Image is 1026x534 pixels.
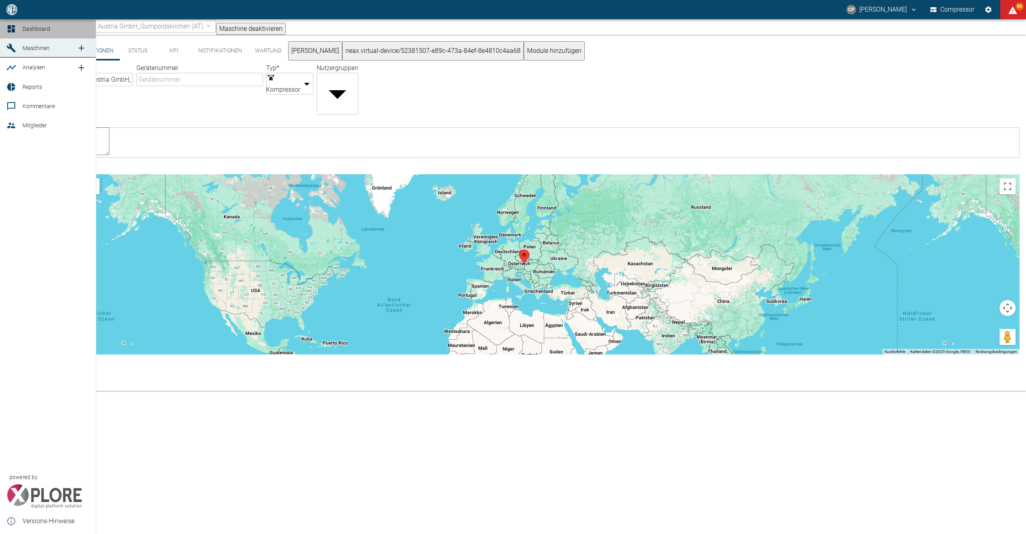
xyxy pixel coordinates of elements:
[73,40,89,56] a: new /machines
[6,4,18,15] img: logo
[288,41,342,60] button: [PERSON_NAME]
[156,41,192,60] button: KPI
[192,41,248,60] button: Notifikationen
[120,41,156,60] button: Status
[317,64,358,72] label: Nutzergruppen
[22,84,42,90] span: Reports
[22,26,50,32] span: Dashboard
[216,23,286,35] button: Maschine deaktivieren
[136,64,178,72] label: Gerätenummer
[22,103,55,109] span: Kommentare
[929,2,976,17] button: Compressor
[39,22,203,31] span: 02.2294_V7_Messer Austria GmbH_Gumpoldskirchen (AT)
[73,60,89,76] a: new /analyses/list/0
[266,64,279,72] label: Typ *
[22,516,89,526] span: Versions-Hinweise
[248,41,288,60] button: Wartung
[22,122,47,129] span: Mitglieder
[22,64,45,71] span: Analysen
[845,2,919,17] button: christoph.palm@neuman-esser.com
[6,484,82,508] img: Xplore Logo
[342,41,524,60] button: neax.virtual-device/52381507-e89c-473a-84ef-8e4810c4aa68
[266,85,300,95] span: Kompressor
[26,21,203,31] a: 02.2294_V7_Messer Austria GmbH_Gumpoldskirchen (AT)
[981,2,996,17] button: Einstellungen
[846,5,856,14] div: CP
[10,474,37,481] span: powered by
[22,45,50,51] span: Maschinen
[524,41,585,60] button: Module hinzufügen
[1016,2,1024,10] span: 86
[136,73,263,86] input: Gerätenummer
